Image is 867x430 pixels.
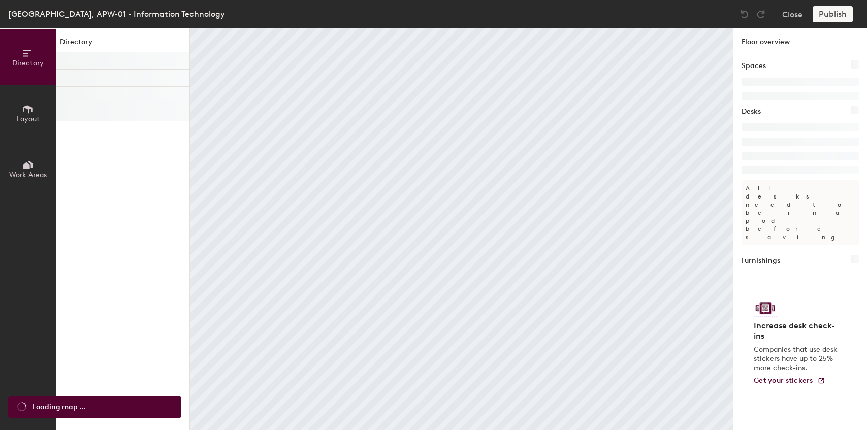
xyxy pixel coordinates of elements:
span: Directory [12,59,44,68]
a: Get your stickers [754,377,825,385]
h1: Desks [742,106,761,117]
button: Close [782,6,802,22]
div: [GEOGRAPHIC_DATA], APW-01 - Information Technology [8,8,225,20]
span: Get your stickers [754,376,813,385]
span: Layout [17,115,40,123]
h1: Floor overview [733,28,867,52]
span: Work Areas [9,171,47,179]
p: Companies that use desk stickers have up to 25% more check-ins. [754,345,841,373]
p: All desks need to be in a pod before saving [742,180,859,245]
img: Sticker logo [754,300,777,317]
img: Redo [756,9,766,19]
img: Undo [740,9,750,19]
h1: Spaces [742,60,766,72]
canvas: Map [190,28,733,430]
h1: Furnishings [742,255,780,267]
h4: Increase desk check-ins [754,321,841,341]
h1: Directory [56,37,189,52]
span: Loading map ... [33,402,85,413]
